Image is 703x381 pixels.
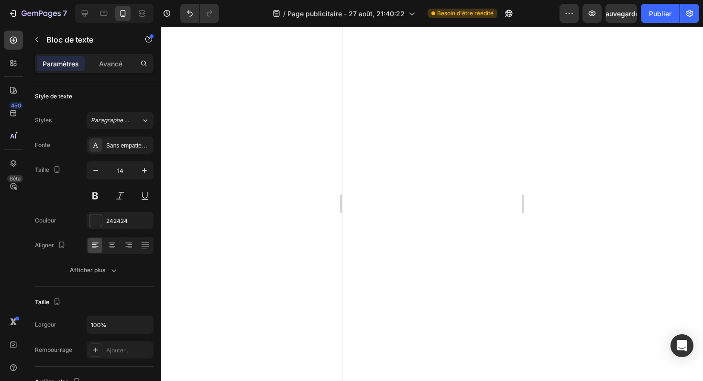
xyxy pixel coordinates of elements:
[342,27,522,381] iframe: Zone de conception
[35,321,56,328] font: Largeur
[35,141,50,148] font: Fonte
[87,112,154,129] button: Paragraphe 1*
[601,10,642,18] font: Sauvegarder
[287,10,405,18] font: Page publicitaire - 27 août, 21:40:22
[35,346,72,353] font: Rembourrage
[641,4,680,23] button: Publier
[649,10,671,18] font: Publier
[437,10,494,17] font: Besoin d'être réédité
[670,334,693,357] div: Ouvrir Intercom Messenger
[43,60,79,68] font: Paramètres
[63,9,67,18] font: 7
[180,4,219,23] div: Annuler/Rétablir
[106,142,154,149] font: Sans empattement
[11,102,21,109] font: 450
[35,242,54,249] font: Aligner
[35,166,49,173] font: Taille
[35,262,154,279] button: Afficher plus
[35,93,72,100] font: Style de texte
[35,298,49,306] font: Taille
[106,347,130,354] font: Ajouter...
[605,4,637,23] button: Sauvegarder
[283,10,286,18] font: /
[46,35,93,44] font: Bloc de texte
[99,60,122,68] font: Avancé
[35,217,56,224] font: Couleur
[87,316,153,333] input: Auto
[10,175,21,182] font: Bêta
[106,217,128,224] font: 242424
[91,116,131,124] font: Paragraphe 1*
[70,266,105,274] font: Afficher plus
[46,34,128,45] p: Bloc de texte
[4,4,71,23] button: 7
[35,116,52,124] font: Styles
